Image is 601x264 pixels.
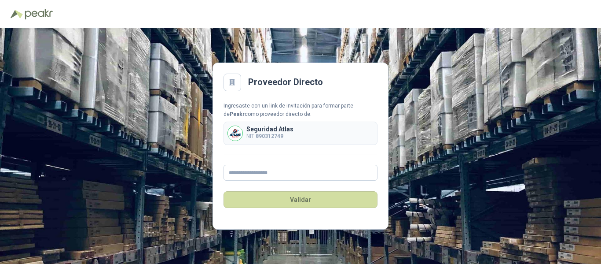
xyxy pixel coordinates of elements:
p: Seguridad Atlas [246,126,293,132]
img: Logo [11,10,23,19]
p: NIT [246,132,293,141]
img: Company Logo [228,126,242,141]
div: Ingresaste con un link de invitación para formar parte de como proveedor directo de: [224,102,377,119]
b: 890312749 [256,133,283,139]
b: Peakr [230,111,245,117]
img: Peakr [25,9,53,19]
button: Validar [224,191,377,208]
h2: Proveedor Directo [248,75,323,89]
